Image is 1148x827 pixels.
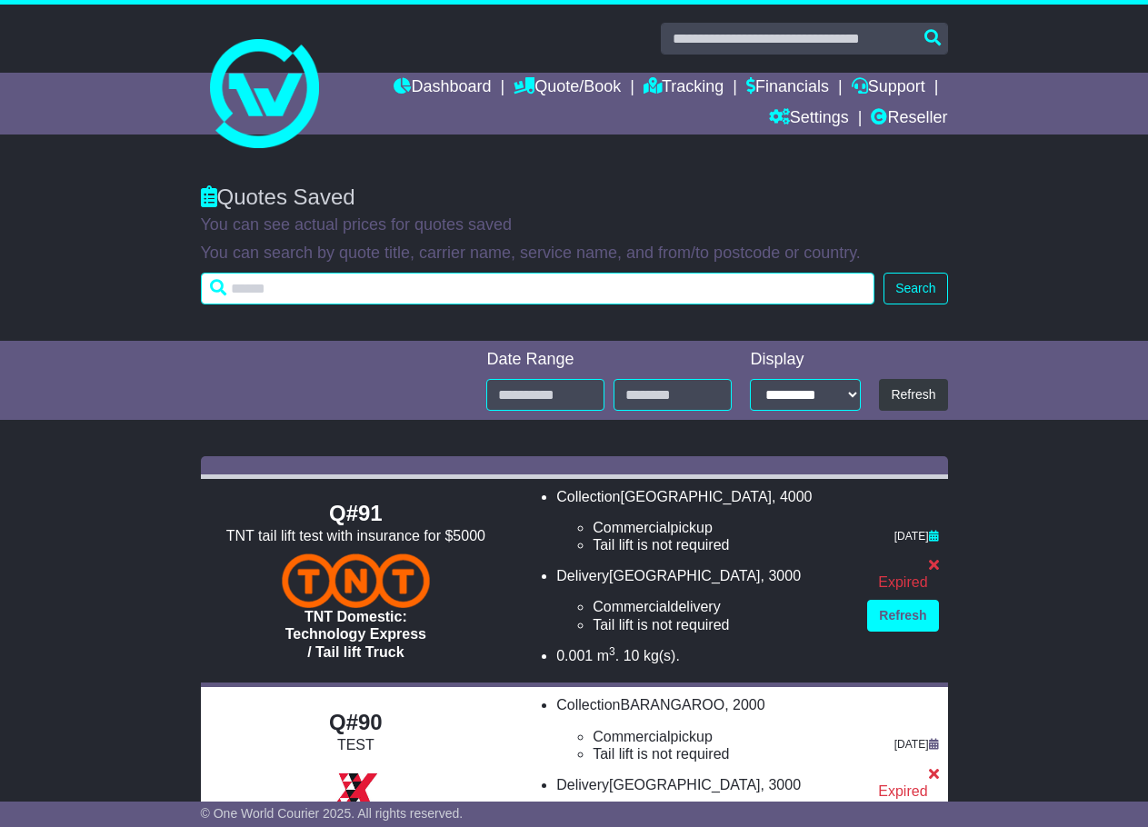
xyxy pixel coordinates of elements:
[282,553,430,608] img: TNT Domestic: Technology Express / Tail lift Truck
[486,350,732,370] div: Date Range
[894,738,929,751] span: [DATE]
[761,777,801,792] span: , 3000
[620,697,724,712] span: BARANGAROO
[328,762,383,817] img: Border Express: Express Parcel Service
[285,609,426,659] span: TNT Domestic: Technology Express / Tail lift Truck
[644,648,680,663] span: kg(s).
[597,648,619,663] span: m .
[201,806,464,821] span: © One World Courier 2025. All rights reserved.
[556,488,849,554] li: Collection
[593,728,849,745] li: pickup
[210,501,503,527] div: Q#91
[514,73,621,104] a: Quote/Book
[394,73,491,104] a: Dashboard
[867,600,938,632] a: Refresh
[210,527,503,544] div: TNT tail lift test with insurance for $5000
[772,489,812,504] span: , 4000
[609,645,615,658] sup: 3
[746,73,829,104] a: Financials
[210,710,503,736] div: Q#90
[879,379,947,411] button: Refresh
[201,215,948,235] p: You can see actual prices for quotes saved
[593,616,849,633] li: Tail lift is not required
[593,519,849,536] li: pickup
[761,568,801,583] span: , 3000
[624,648,640,663] span: 10
[883,273,947,304] button: Search
[201,244,948,264] p: You can search by quote title, carrier name, service name, and from/to postcode or country.
[750,350,861,370] div: Display
[593,599,670,614] span: Commercial
[210,736,503,753] div: TEST
[644,73,724,104] a: Tracking
[593,745,849,762] li: Tail lift is not required
[867,782,938,800] div: Expired
[852,73,925,104] a: Support
[593,536,849,553] li: Tail lift is not required
[556,696,849,762] li: Collection
[867,573,938,591] div: Expired
[609,777,761,792] span: [GEOGRAPHIC_DATA]
[556,648,593,663] span: 0.001
[201,184,948,211] div: Quotes Saved
[593,729,670,744] span: Commercial
[609,568,761,583] span: [GEOGRAPHIC_DATA]
[620,489,772,504] span: [GEOGRAPHIC_DATA]
[894,530,929,543] span: [DATE]
[724,697,764,712] span: , 2000
[593,598,849,615] li: delivery
[593,520,670,535] span: Commercial
[556,567,849,633] li: Delivery
[871,104,947,135] a: Reseller
[769,104,849,135] a: Settings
